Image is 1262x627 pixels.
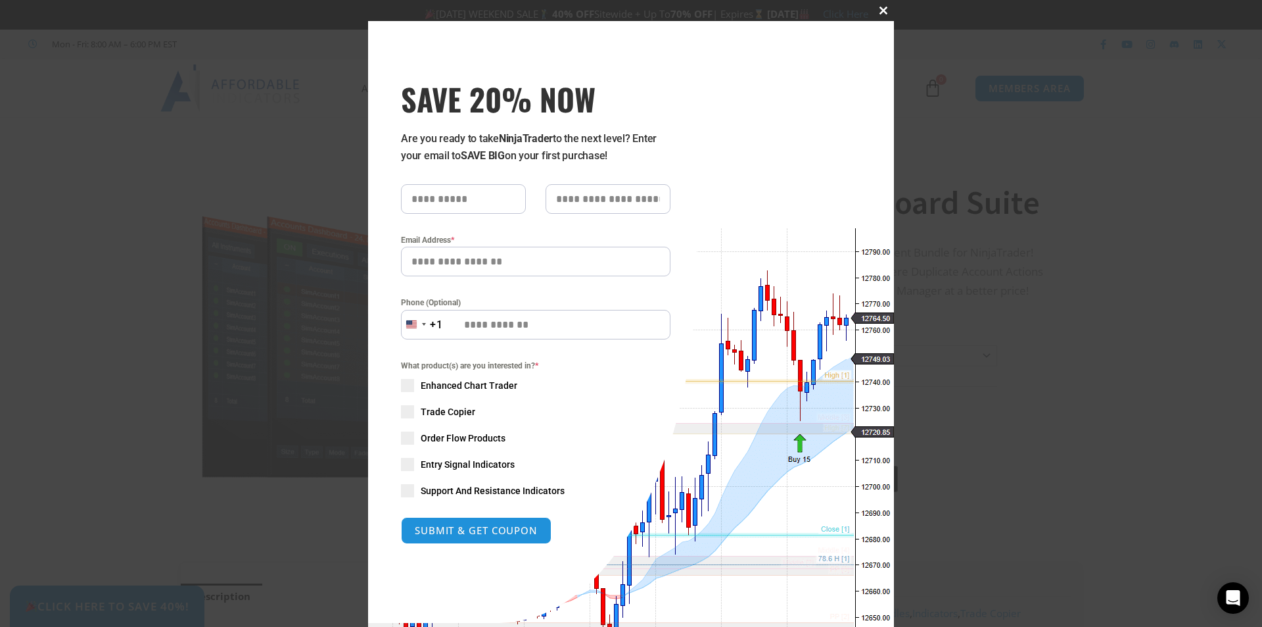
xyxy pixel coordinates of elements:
p: Are you ready to take to the next level? Enter your email to on your first purchase! [401,130,670,164]
span: Support And Resistance Indicators [421,484,565,497]
span: What product(s) are you interested in? [401,359,670,372]
button: SUBMIT & GET COUPON [401,517,551,544]
span: SAVE 20% NOW [401,80,670,117]
button: Selected country [401,310,443,339]
label: Support And Resistance Indicators [401,484,670,497]
span: Trade Copier [421,405,475,418]
span: Enhanced Chart Trader [421,379,517,392]
label: Enhanced Chart Trader [401,379,670,392]
span: Entry Signal Indicators [421,458,515,471]
div: Open Intercom Messenger [1217,582,1249,614]
label: Email Address [401,234,670,247]
label: Order Flow Products [401,432,670,445]
span: Order Flow Products [421,432,505,445]
div: +1 [430,316,443,334]
label: Entry Signal Indicators [401,458,670,471]
strong: NinjaTrader [499,132,553,145]
strong: SAVE BIG [461,149,505,162]
label: Trade Copier [401,405,670,418]
label: Phone (Optional) [401,296,670,309]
